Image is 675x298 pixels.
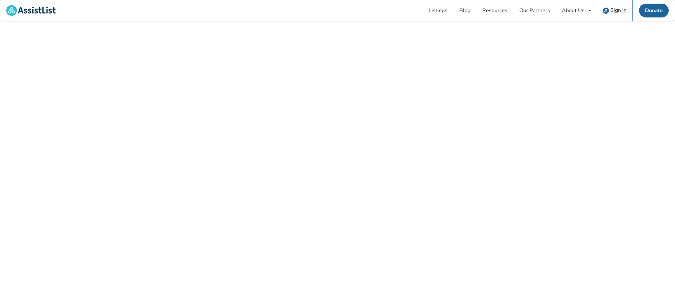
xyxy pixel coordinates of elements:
[6,5,56,16] img: assistlist-logo
[603,8,609,14] img: user icon
[610,7,627,14] span: Sign In
[476,0,513,21] a: Resources
[562,8,585,13] div: About Us
[513,0,556,21] a: Our Partners
[423,0,453,21] a: Listings
[597,0,632,21] a: user icon Sign In
[453,0,476,21] a: Blog
[639,4,669,17] a: Donate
